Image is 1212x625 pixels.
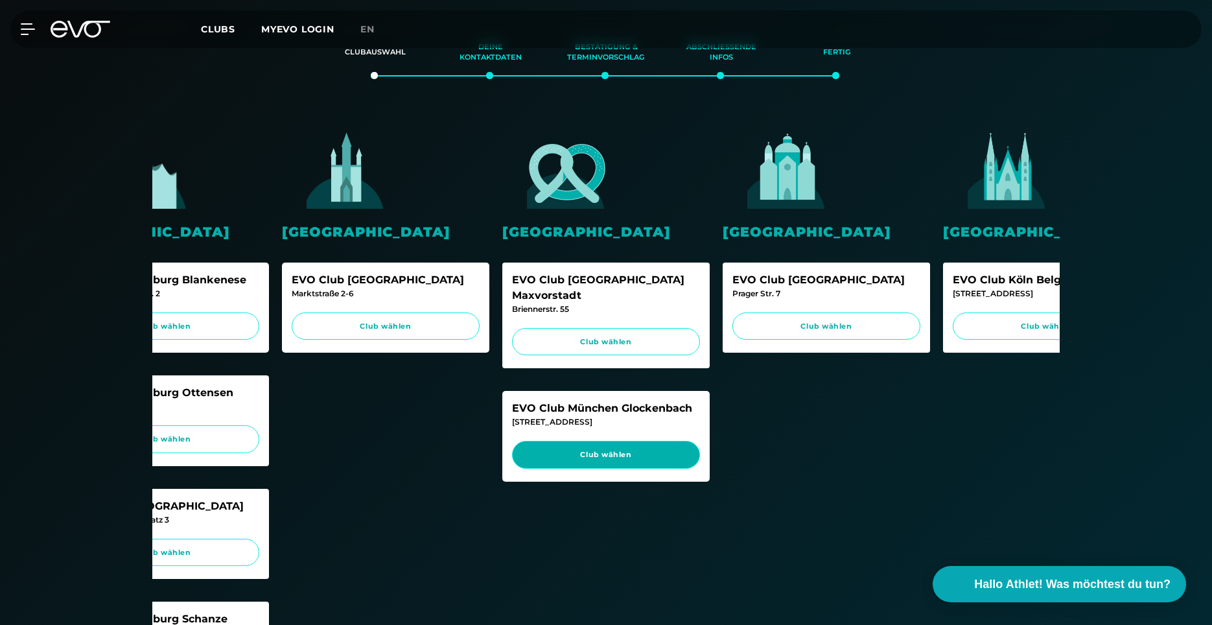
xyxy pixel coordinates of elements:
[512,401,700,416] div: EVO Club München Glockenbach
[524,449,688,460] span: Club wählen
[292,288,480,300] div: Marktstraße 2-6
[502,222,710,242] div: [GEOGRAPHIC_DATA]
[953,288,1141,300] div: [STREET_ADDRESS]
[282,128,412,209] img: evofitness
[261,23,334,35] a: MYEVO LOGIN
[953,272,1141,288] div: EVO Club Köln Belgisches Viertel
[71,401,259,412] div: Am Born 19
[360,22,390,37] a: en
[732,312,920,340] a: Club wählen
[71,539,259,567] a: Club wählen
[732,272,920,288] div: EVO Club [GEOGRAPHIC_DATA]
[71,272,259,288] div: EVO Club Hamburg Blankenese
[745,321,908,332] span: Club wählen
[943,128,1073,209] img: evofitness
[512,303,700,315] div: Briennerstr. 55
[71,385,259,401] div: EVO Club Hamburg Ottensen
[512,441,700,469] a: Club wählen
[71,425,259,453] a: Club wählen
[360,23,375,35] span: en
[282,222,489,242] div: [GEOGRAPHIC_DATA]
[62,222,269,242] div: [GEOGRAPHIC_DATA]
[512,328,700,356] a: Club wählen
[723,128,852,209] img: evofitness
[292,312,480,340] a: Club wählen
[71,514,259,526] div: [PERSON_NAME]-Platz 3
[201,23,261,35] a: Clubs
[292,272,480,288] div: EVO Club [GEOGRAPHIC_DATA]
[732,288,920,300] div: Prager Str. 7
[304,321,467,332] span: Club wählen
[953,312,1141,340] a: Club wählen
[943,222,1150,242] div: [GEOGRAPHIC_DATA]
[524,336,688,348] span: Club wählen
[201,23,235,35] span: Clubs
[71,288,259,300] div: Blankeneser Landstr. 2
[502,128,632,209] img: evofitness
[84,321,247,332] span: Club wählen
[84,434,247,445] span: Club wählen
[71,499,259,514] div: EVO Club [GEOGRAPHIC_DATA]
[965,321,1128,332] span: Club wählen
[974,576,1171,593] span: Hallo Athlet! Was möchtest du tun?
[512,416,700,428] div: [STREET_ADDRESS]
[84,547,247,558] span: Club wählen
[723,222,930,242] div: [GEOGRAPHIC_DATA]
[512,272,700,303] div: EVO Club [GEOGRAPHIC_DATA] Maxvorstadt
[933,566,1186,602] button: Hallo Athlet! Was möchtest du tun?
[71,312,259,340] a: Club wählen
